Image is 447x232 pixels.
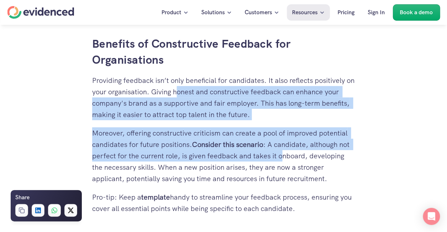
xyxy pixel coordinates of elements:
h6: Share [15,193,30,202]
p: Moreover, offering constructive criticism can create a pool of improved potential candidates for ... [92,127,355,184]
p: Sign In [368,8,385,17]
p: Solutions [201,8,225,17]
div: Open Intercom Messenger [423,208,440,225]
a: Pricing [332,4,360,21]
p: Book a demo [400,8,433,17]
p: Product [161,8,181,17]
a: Book a demo [393,4,440,21]
p: Resources [292,8,318,17]
p: Pricing [337,8,355,17]
strong: template [141,193,170,202]
p: Customers [245,8,272,17]
strong: Consider this scenario [192,140,263,149]
a: Home [7,6,74,19]
a: Sign In [362,4,390,21]
p: Pro-tip: Keep a handy to streamline your feedback process, ensuring you cover all essential point... [92,191,355,214]
p: Providing feedback isn’t only beneficial for candidates. It also reflects positively on your orga... [92,75,355,120]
